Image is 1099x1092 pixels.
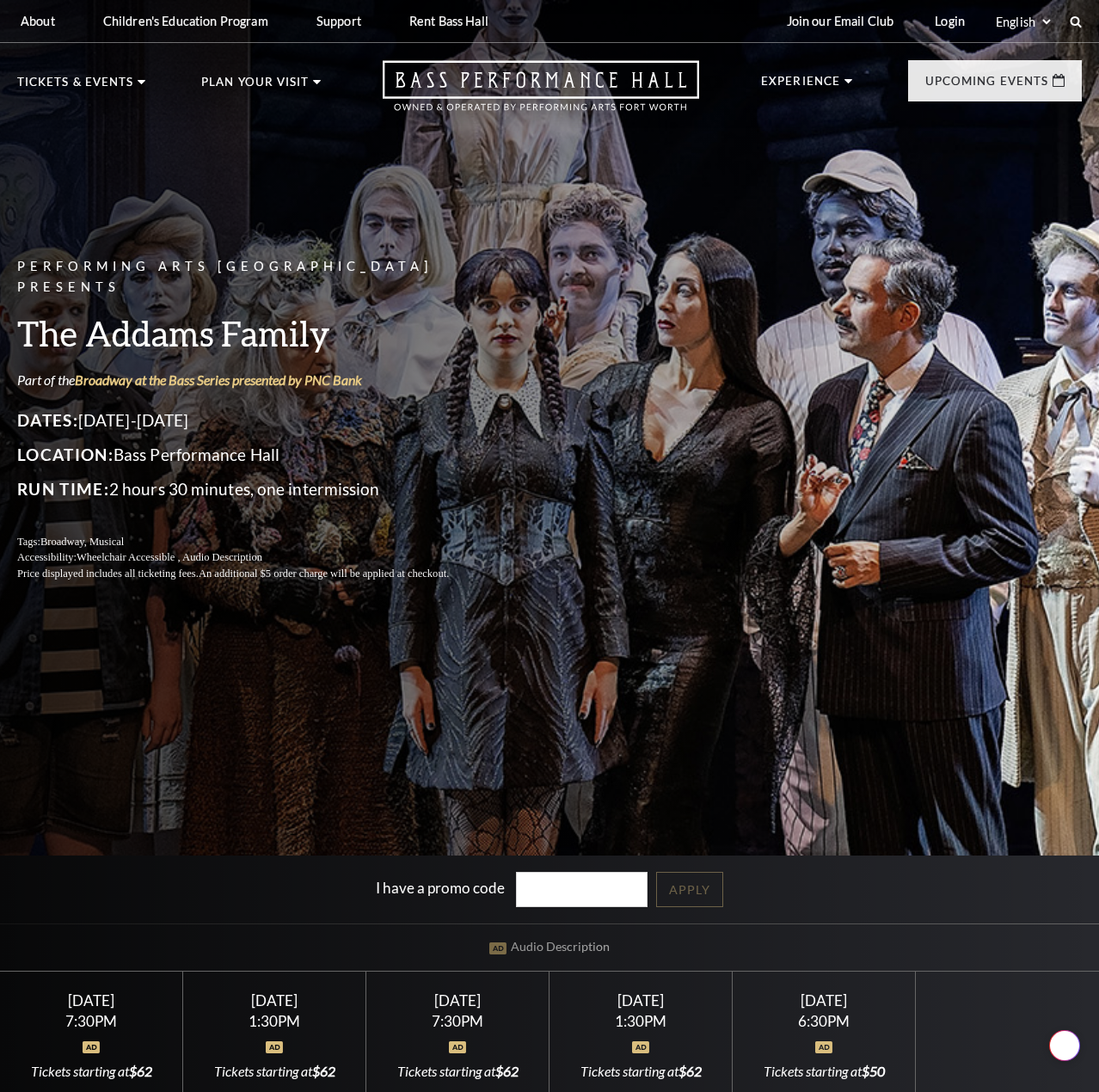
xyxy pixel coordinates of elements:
a: Broadway at the Bass Series presented by PNC Bank [75,371,362,388]
div: [DATE] [204,991,346,1009]
div: 1:30PM [570,1014,712,1028]
select: Select: [992,14,1053,30]
div: [DATE] [753,991,895,1009]
img: icon_ad.svg [83,1041,101,1053]
p: Performing Arts [GEOGRAPHIC_DATA] Presents [17,256,490,299]
p: 2 hours 30 minutes, one intermission [17,475,490,503]
div: Tickets starting at [570,1062,712,1081]
span: An additional $5 order charge will be applied at checkout. [199,567,449,580]
p: Tickets & Events [17,77,133,97]
div: Tickets starting at [21,1062,163,1081]
span: $62 [495,1063,519,1079]
img: icon_ad.svg [449,1041,467,1053]
label: I have a promo code [376,879,505,897]
img: icon_ad.svg [815,1041,833,1053]
span: Location: [17,445,114,464]
p: Children's Education Program [103,14,268,28]
span: Broadway, Musical [40,536,124,548]
p: Bass Performance Hall [17,441,490,469]
span: Run Time: [17,479,109,499]
span: $62 [678,1063,702,1079]
div: 6:30PM [753,1014,895,1028]
div: [DATE] [21,991,163,1009]
img: icon_ad.svg [266,1041,284,1053]
p: Price displayed includes all ticketing fees. [17,566,490,582]
div: Tickets starting at [753,1062,895,1081]
span: $62 [129,1063,152,1079]
span: Wheelchair Accessible , Audio Description [77,551,262,563]
p: Part of the [17,371,490,390]
p: Experience [761,76,840,96]
img: icon_ad.svg [632,1041,650,1053]
div: [DATE] [387,991,529,1009]
div: 1:30PM [204,1014,346,1028]
div: 7:30PM [21,1014,163,1028]
span: $50 [862,1063,885,1079]
h3: The Addams Family [17,311,490,355]
p: Accessibility: [17,549,490,566]
span: $62 [312,1063,335,1079]
p: Plan Your Visit [201,77,309,97]
p: Upcoming Events [925,76,1048,96]
p: Rent Bass Hall [409,14,488,28]
p: Tags: [17,534,490,550]
div: [DATE] [570,991,712,1009]
div: Tickets starting at [387,1062,529,1081]
div: 7:30PM [387,1014,529,1028]
p: [DATE]-[DATE] [17,407,490,434]
div: Tickets starting at [204,1062,346,1081]
p: Support [316,14,361,28]
p: About [21,14,55,28]
span: Dates: [17,410,78,430]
